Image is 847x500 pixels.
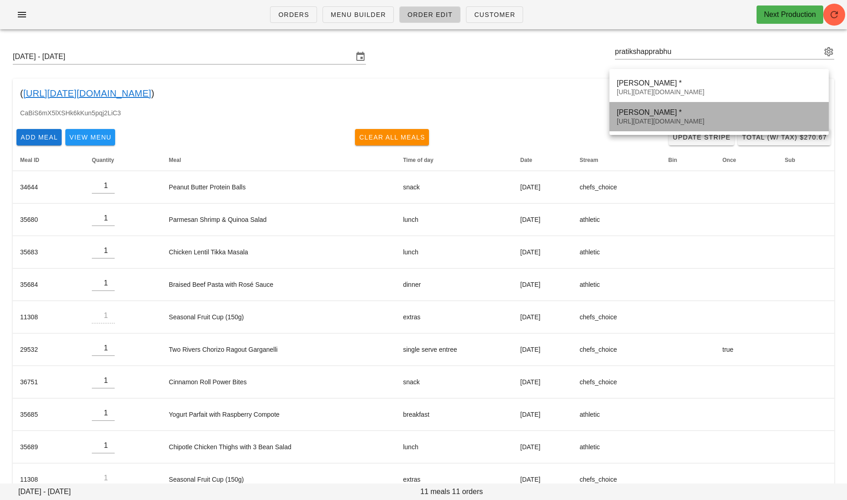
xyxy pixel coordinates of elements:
[323,6,394,23] a: Menu Builder
[617,118,821,125] div: [URL][DATE][DOMAIN_NAME]
[162,236,396,269] td: Chicken Lentil Tikka Masala
[715,149,778,171] th: Once: Not sorted. Activate to sort ascending.
[407,11,453,18] span: Order Edit
[669,129,735,145] a: Update Stripe
[668,157,677,163] span: Bin
[513,463,572,496] td: [DATE]
[359,134,425,141] span: Clear All Meals
[162,171,396,204] td: Peanut Butter Protein Balls
[399,6,461,23] a: Order Edit
[13,301,85,333] td: 11308
[513,204,572,236] td: [DATE]
[13,204,85,236] td: 35680
[396,431,513,463] td: lunch
[162,301,396,333] td: Seasonal Fruit Cup (150g)
[722,157,736,163] span: Once
[13,171,85,204] td: 34644
[738,129,831,145] button: Total (w/ Tax) $270.67
[23,86,151,101] a: [URL][DATE][DOMAIN_NAME]
[330,11,386,18] span: Menu Builder
[278,11,309,18] span: Orders
[396,463,513,496] td: extras
[823,46,834,57] button: appended action
[572,171,661,204] td: chefs_choice
[162,431,396,463] td: Chipotle Chicken Thighs with 3 Bean Salad
[513,149,572,171] th: Date: Not sorted. Activate to sort ascending.
[396,398,513,431] td: breakfast
[162,463,396,496] td: Seasonal Fruit Cup (150g)
[162,366,396,398] td: Cinnamon Roll Power Bites
[572,366,661,398] td: chefs_choice
[403,157,433,163] span: Time of day
[162,398,396,431] td: Yogurt Parfait with Raspberry Compote
[396,236,513,269] td: lunch
[617,108,821,117] div: [PERSON_NAME] *
[572,463,661,496] td: chefs_choice
[20,134,58,141] span: Add Meal
[396,333,513,366] td: single serve entree
[513,269,572,301] td: [DATE]
[13,236,85,269] td: 35683
[778,149,834,171] th: Sub: Not sorted. Activate to sort ascending.
[572,149,661,171] th: Stream: Not sorted. Activate to sort ascending.
[617,79,821,87] div: [PERSON_NAME] *
[13,463,85,496] td: 11308
[13,269,85,301] td: 35684
[741,134,827,141] span: Total (w/ Tax) $270.67
[572,301,661,333] td: chefs_choice
[355,129,429,145] button: Clear All Meals
[396,366,513,398] td: snack
[580,157,598,163] span: Stream
[13,149,85,171] th: Meal ID: Not sorted. Activate to sort ascending.
[13,431,85,463] td: 35689
[513,301,572,333] td: [DATE]
[169,157,181,163] span: Meal
[162,149,396,171] th: Meal: Not sorted. Activate to sort ascending.
[270,6,317,23] a: Orders
[13,333,85,366] td: 29532
[513,431,572,463] td: [DATE]
[466,6,523,23] a: Customer
[92,157,114,163] span: Quantity
[16,129,62,145] button: Add Meal
[13,366,85,398] td: 36751
[617,88,821,96] div: [URL][DATE][DOMAIN_NAME]
[513,236,572,269] td: [DATE]
[85,149,161,171] th: Quantity: Not sorted. Activate to sort ascending.
[162,269,396,301] td: Braised Beef Pasta with Rosé Sauce
[13,398,85,431] td: 35685
[615,44,821,59] input: Search by email or name
[69,134,111,141] span: View Menu
[396,301,513,333] td: extras
[513,333,572,366] td: [DATE]
[764,9,816,20] div: Next Production
[672,134,731,141] span: Update Stripe
[572,269,661,301] td: athletic
[396,171,513,204] td: snack
[162,333,396,366] td: Two Rivers Chorizo Ragout Garganelli
[513,366,572,398] td: [DATE]
[785,157,795,163] span: Sub
[513,171,572,204] td: [DATE]
[162,204,396,236] td: Parmesan Shrimp & Quinoa Salad
[572,236,661,269] td: athletic
[661,149,715,171] th: Bin: Not sorted. Activate to sort ascending.
[13,79,834,108] div: ( ) athletic ( athletic )
[20,157,39,163] span: Meal ID
[572,398,661,431] td: athletic
[520,157,532,163] span: Date
[572,431,661,463] td: athletic
[396,204,513,236] td: lunch
[396,269,513,301] td: dinner
[513,398,572,431] td: [DATE]
[474,11,515,18] span: Customer
[396,149,513,171] th: Time of day: Not sorted. Activate to sort ascending.
[715,333,778,366] td: true
[572,333,661,366] td: chefs_choice
[65,129,115,145] button: View Menu
[13,108,834,125] div: CaBiS6mX5lXSHk6kKun5pqj2LiC3
[572,204,661,236] td: athletic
